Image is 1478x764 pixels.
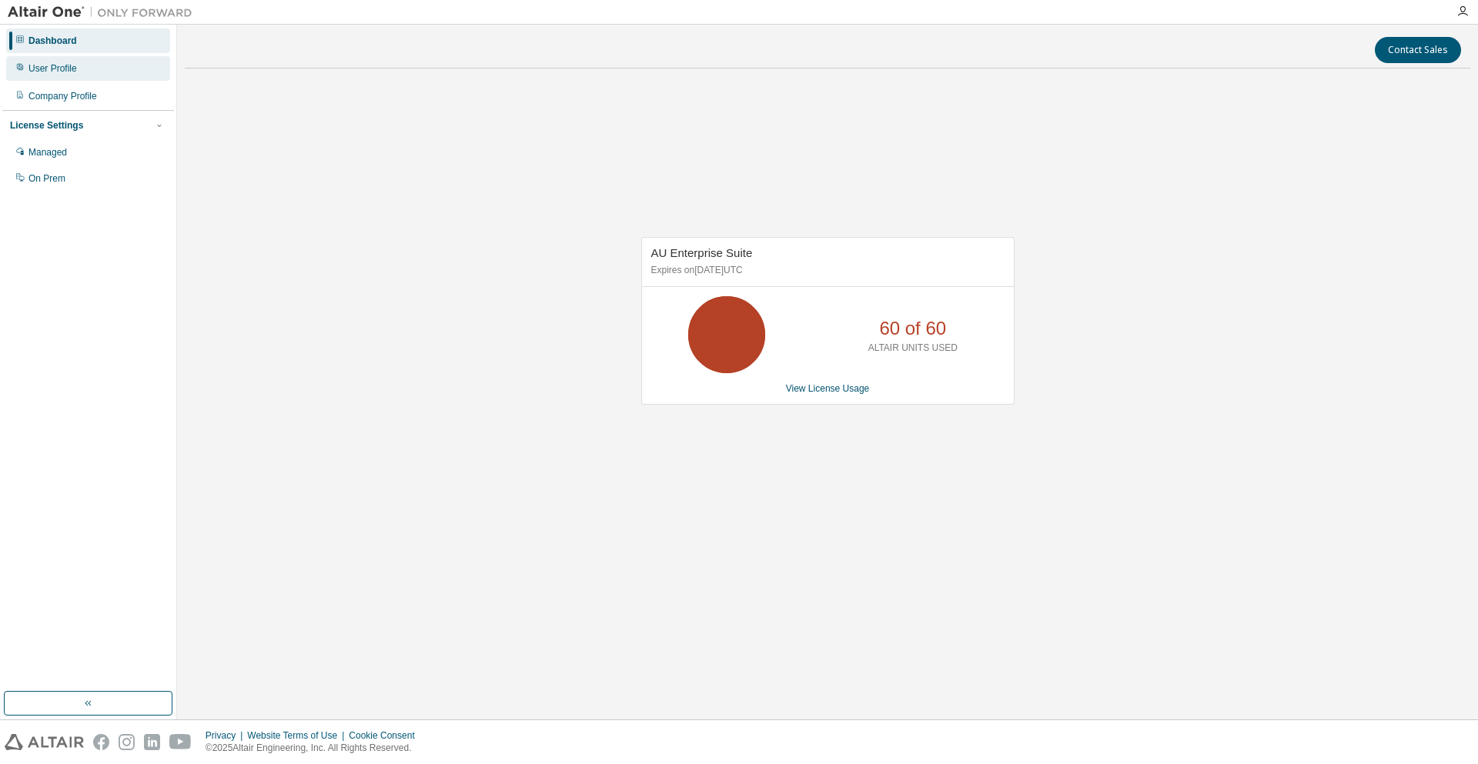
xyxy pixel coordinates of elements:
[93,734,109,750] img: facebook.svg
[169,734,192,750] img: youtube.svg
[786,383,870,394] a: View License Usage
[144,734,160,750] img: linkedin.svg
[28,172,65,185] div: On Prem
[28,62,77,75] div: User Profile
[10,119,83,132] div: License Settings
[28,146,67,158] div: Managed
[651,246,753,259] span: AU Enterprise Suite
[879,315,946,342] p: 60 of 60
[247,729,349,742] div: Website Terms of Use
[28,35,77,47] div: Dashboard
[28,90,97,102] div: Company Profile
[8,5,200,20] img: Altair One
[1375,37,1461,63] button: Contact Sales
[119,734,135,750] img: instagram.svg
[5,734,84,750] img: altair_logo.svg
[206,742,424,755] p: © 2025 Altair Engineering, Inc. All Rights Reserved.
[349,729,423,742] div: Cookie Consent
[651,264,1001,277] p: Expires on [DATE] UTC
[868,342,958,355] p: ALTAIR UNITS USED
[206,729,247,742] div: Privacy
